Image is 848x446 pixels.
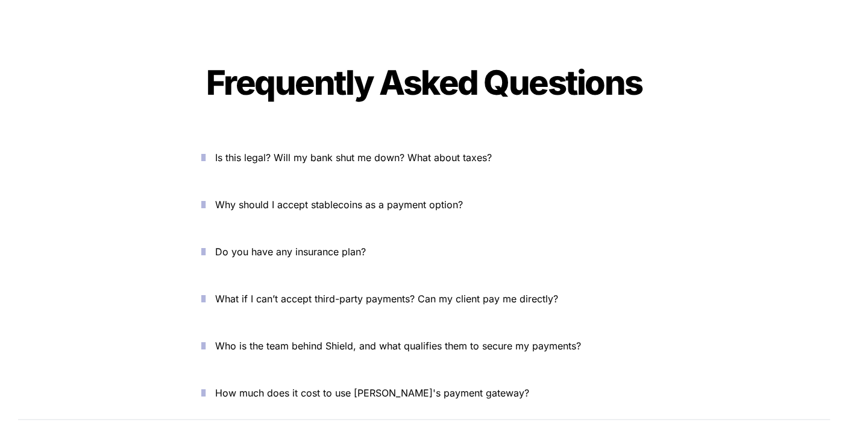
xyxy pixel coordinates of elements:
[183,186,665,223] button: Why should I accept stablecoins as a payment option?
[183,233,665,270] button: Do you have any insurance plan?
[183,374,665,412] button: How much does it cost to use [PERSON_NAME]'s payment gateway?
[206,62,642,103] span: Frequently Asked Questions
[215,340,581,352] span: Who is the team behind Shield, and what qualifies them to secure my payments?
[215,293,558,305] span: What if I can’t accept third-party payments? Can my client pay me directly?
[183,139,665,176] button: Is this legal? Will my bank shut me down? What about taxes?
[215,387,529,399] span: How much does it cost to use [PERSON_NAME]'s payment gateway?
[183,280,665,317] button: What if I can’t accept third-party payments? Can my client pay me directly?
[215,151,492,164] span: Is this legal? Will my bank shut me down? What about taxes?
[215,199,463,211] span: Why should I accept stablecoins as a payment option?
[183,327,665,365] button: Who is the team behind Shield, and what qualifies them to secure my payments?
[215,246,366,258] span: Do you have any insurance plan?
